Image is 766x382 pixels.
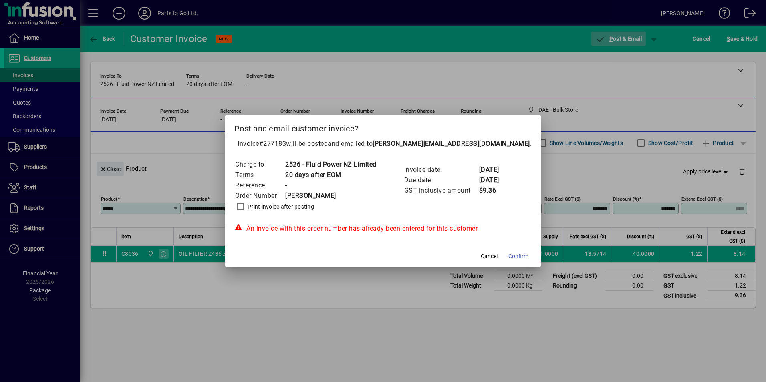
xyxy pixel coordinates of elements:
[285,170,377,180] td: 20 days after EOM
[479,165,511,175] td: [DATE]
[259,140,286,147] span: #277183
[285,191,377,201] td: [PERSON_NAME]
[479,185,511,196] td: $9.36
[235,159,285,170] td: Charge to
[508,252,528,261] span: Confirm
[404,185,479,196] td: GST inclusive amount
[476,249,502,263] button: Cancel
[479,175,511,185] td: [DATE]
[328,140,530,147] span: and emailed to
[234,224,532,233] div: An invoice with this order number has already been entered for this customer.
[505,249,532,263] button: Confirm
[234,139,532,149] p: Invoice will be posted .
[404,175,479,185] td: Due date
[225,115,541,139] h2: Post and email customer invoice?
[235,180,285,191] td: Reference
[481,252,498,261] span: Cancel
[404,165,479,175] td: Invoice date
[285,180,377,191] td: -
[285,159,377,170] td: 2526 - Fluid Power NZ Limited
[235,170,285,180] td: Terms
[246,203,314,211] label: Print invoice after posting
[235,191,285,201] td: Order Number
[373,140,530,147] b: [PERSON_NAME][EMAIL_ADDRESS][DOMAIN_NAME]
